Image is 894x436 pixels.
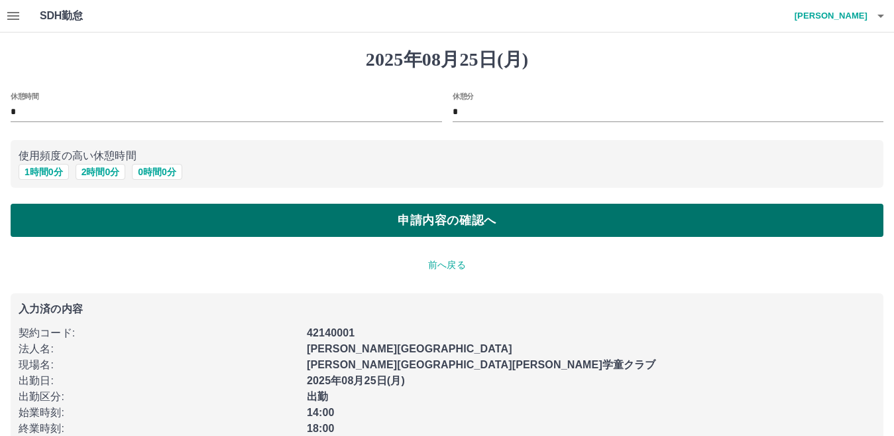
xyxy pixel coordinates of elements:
[307,407,335,418] b: 14:00
[307,327,355,338] b: 42140001
[11,48,883,71] h1: 2025年08月25日(月)
[19,405,299,421] p: 始業時刻 :
[453,91,474,101] label: 休憩分
[19,325,299,341] p: 契約コード :
[307,343,512,354] b: [PERSON_NAME][GEOGRAPHIC_DATA]
[19,357,299,373] p: 現場名 :
[11,91,38,101] label: 休憩時間
[19,304,875,315] p: 入力済の内容
[19,389,299,405] p: 出勤区分 :
[307,423,335,434] b: 18:00
[307,375,405,386] b: 2025年08月25日(月)
[76,164,126,180] button: 2時間0分
[19,148,875,164] p: 使用頻度の高い休憩時間
[307,391,328,402] b: 出勤
[19,341,299,357] p: 法人名 :
[19,373,299,389] p: 出勤日 :
[132,164,182,180] button: 0時間0分
[11,204,883,237] button: 申請内容の確認へ
[19,164,69,180] button: 1時間0分
[11,258,883,272] p: 前へ戻る
[307,359,656,370] b: [PERSON_NAME][GEOGRAPHIC_DATA][PERSON_NAME]学童クラブ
